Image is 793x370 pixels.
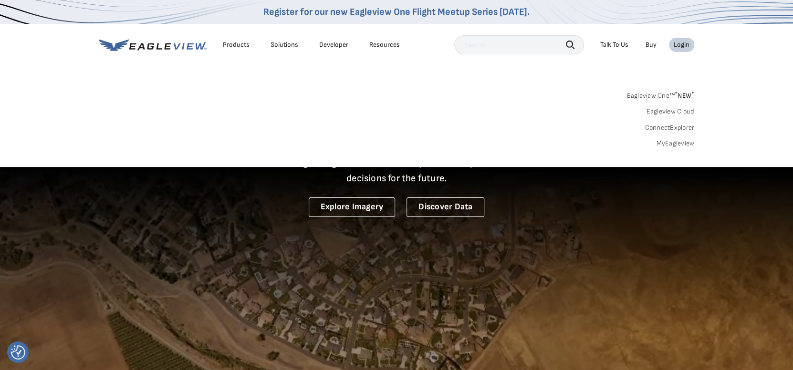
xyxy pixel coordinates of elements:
[271,41,298,49] div: Solutions
[646,41,657,49] a: Buy
[223,41,250,49] div: Products
[675,92,694,100] span: NEW
[319,41,348,49] a: Developer
[369,41,400,49] div: Resources
[656,139,694,148] a: MyEagleview
[600,41,628,49] div: Talk To Us
[626,89,694,100] a: Eagleview One™*NEW*
[11,345,25,360] img: Revisit consent button
[309,197,396,217] a: Explore Imagery
[407,197,484,217] a: Discover Data
[645,123,694,132] a: ConnectExplorer
[674,41,689,49] div: Login
[263,6,530,18] a: Register for our new Eagleview One Flight Meetup Series [DATE].
[646,107,694,116] a: Eagleview Cloud
[11,345,25,360] button: Consent Preferences
[454,35,584,54] input: Search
